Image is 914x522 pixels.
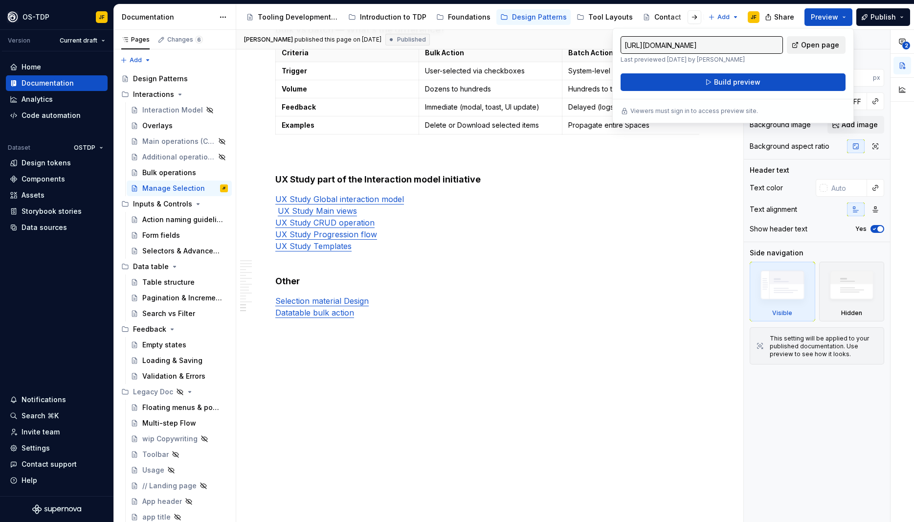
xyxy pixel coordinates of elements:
a: Settings [6,440,108,456]
div: published this page on [DATE] [294,36,381,44]
div: Version [8,37,30,45]
a: Action naming guidelines [127,212,232,227]
div: Inputs & Controls [133,199,192,209]
a: Open page [787,36,846,54]
div: Hidden [841,309,862,317]
a: Design Patterns [117,71,232,87]
div: Text color [750,183,783,193]
div: Foundations [448,12,490,22]
a: Toolbar [127,447,232,462]
div: Inputs & Controls [117,196,232,212]
a: Pagination & Incremental loading [127,290,232,306]
button: OSTDP [69,141,108,155]
div: Page tree [242,7,703,27]
div: Feedback [117,321,232,337]
div: Show header text [750,224,807,234]
div: OS-TDP [22,12,49,22]
a: Main operations (CRUD) [127,134,232,149]
strong: Feedback [282,103,316,111]
p: Last previewed [DATE] by [PERSON_NAME] [621,56,783,64]
div: Interaction Model [142,105,203,115]
span: Build preview [714,77,760,87]
span: Preview [811,12,838,22]
div: Documentation [22,78,74,88]
div: Manage Selection [142,183,205,193]
p: Delayed (logs, progress, background) [568,102,699,112]
a: Analytics [6,91,108,107]
div: Validation & Errors [142,371,205,381]
img: 87d06435-c97f-426c-aa5d-5eb8acd3d8b3.png [7,11,19,23]
span: 2 [902,42,910,49]
a: UX Study Templates [275,241,352,251]
label: Yes [855,225,867,233]
div: Tool Layouts [588,12,633,22]
div: Home [22,62,41,72]
button: Add image [827,116,884,134]
a: Storybook stories [6,204,108,219]
a: Bulk operations [127,165,232,181]
div: Table structure [142,277,195,287]
div: Multi-step Flow [142,418,196,428]
a: Floating menus & popovers [127,400,232,415]
a: wip Copywriting [127,431,232,447]
span: Open page [801,40,839,50]
div: Dataset [8,144,30,152]
div: Header text [750,165,789,175]
div: Notifications [22,395,66,405]
div: Components [22,174,65,184]
span: Add [717,13,730,21]
a: Datatable bulk action [275,308,354,318]
div: Pagination & Incremental loading [142,293,223,303]
div: Text alignment [750,204,797,214]
span: OSTDP [74,144,95,152]
strong: Batch Action [568,48,613,57]
div: Assets [22,190,45,200]
span: Current draft [60,37,97,45]
div: Overlays [142,121,173,131]
strong: Other [275,276,300,286]
strong: Bulk Action [425,48,464,57]
a: Documentation [6,75,108,91]
a: Validation & Errors [127,368,232,384]
div: // Landing page [142,481,197,491]
div: Analytics [22,94,53,104]
button: Publish [856,8,910,26]
p: px [873,74,880,82]
button: Build preview [621,73,846,91]
a: Contact [639,9,685,25]
a: Code automation [6,108,108,123]
div: Selectors & Advanced selectors [142,246,223,256]
a: Assets [6,187,108,203]
span: Add image [842,120,878,130]
div: Additional operations [142,152,215,162]
a: Form fields [127,227,232,243]
div: Search vs Filter [142,309,195,318]
p: Immediate (modal, toast, UI update) [425,102,556,112]
a: Tooling Development Platform [242,9,342,25]
div: Bulk operations [142,168,196,178]
a: Foundations [432,9,494,25]
p: Propagate entire Spaces [568,120,699,130]
a: Loading & Saving [127,353,232,368]
div: Tooling Development Platform [258,12,338,22]
span: [PERSON_NAME] [244,36,293,44]
button: Search ⌘K [6,408,108,424]
div: Settings [22,443,50,453]
div: Legacy Doc [133,387,173,397]
a: Multi-step Flow [127,415,232,431]
a: Design tokens [6,155,108,171]
a: Additional operations [127,149,232,165]
a: Usage [127,462,232,478]
a: Introduction to TDP [344,9,430,25]
p: User-selected via checkboxes [425,66,556,76]
div: Data table [133,262,169,272]
div: wip Copywriting [142,434,198,444]
a: UX Study CRUD operation [275,218,375,227]
div: JF [751,13,757,21]
strong: Volume [282,85,307,93]
div: Usage [142,465,164,475]
div: Search ⌘K [22,411,59,421]
p: Criteria [282,48,413,58]
div: Visible [772,309,792,317]
strong: Examples [282,121,314,129]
